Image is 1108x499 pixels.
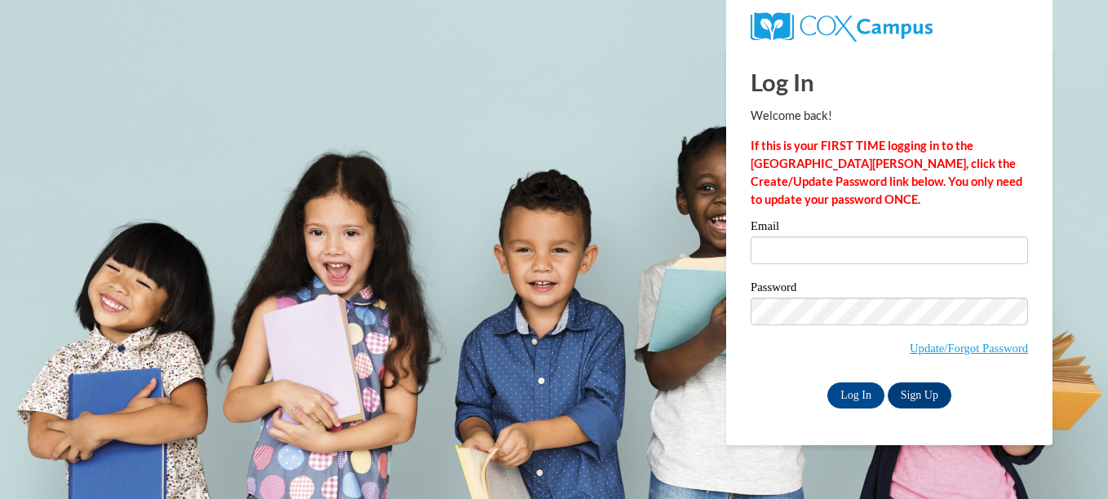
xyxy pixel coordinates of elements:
a: COX Campus [751,19,933,33]
label: Email [751,220,1028,236]
p: Welcome back! [751,107,1028,125]
a: Sign Up [888,382,951,408]
label: Password [751,281,1028,298]
a: Update/Forgot Password [910,342,1028,355]
h1: Log In [751,65,1028,99]
strong: If this is your FIRST TIME logging in to the [GEOGRAPHIC_DATA][PERSON_NAME], click the Create/Upd... [751,139,1022,206]
img: COX Campus [751,12,933,42]
input: Log In [827,382,884,408]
